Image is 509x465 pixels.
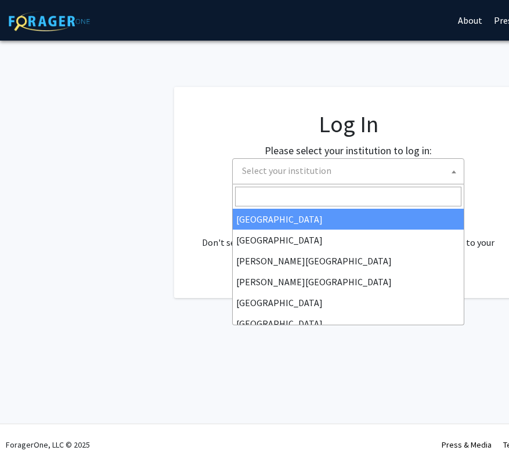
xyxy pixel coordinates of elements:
[265,143,432,158] label: Please select your institution to log in:
[233,250,464,271] li: [PERSON_NAME][GEOGRAPHIC_DATA]
[6,424,90,465] div: ForagerOne, LLC © 2025
[442,439,492,450] a: Press & Media
[233,209,464,230] li: [GEOGRAPHIC_DATA]
[197,208,499,263] div: No account? . Don't see your institution? about bringing ForagerOne to your institution.
[233,292,464,313] li: [GEOGRAPHIC_DATA]
[232,158,464,184] span: Select your institution
[460,413,500,456] iframe: Chat
[235,187,461,206] input: Search
[233,313,464,334] li: [GEOGRAPHIC_DATA]
[233,230,464,250] li: [GEOGRAPHIC_DATA]
[233,271,464,292] li: [PERSON_NAME][GEOGRAPHIC_DATA]
[237,159,464,183] span: Select your institution
[197,110,499,138] h1: Log In
[242,165,331,176] span: Select your institution
[9,11,90,31] img: ForagerOne Logo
